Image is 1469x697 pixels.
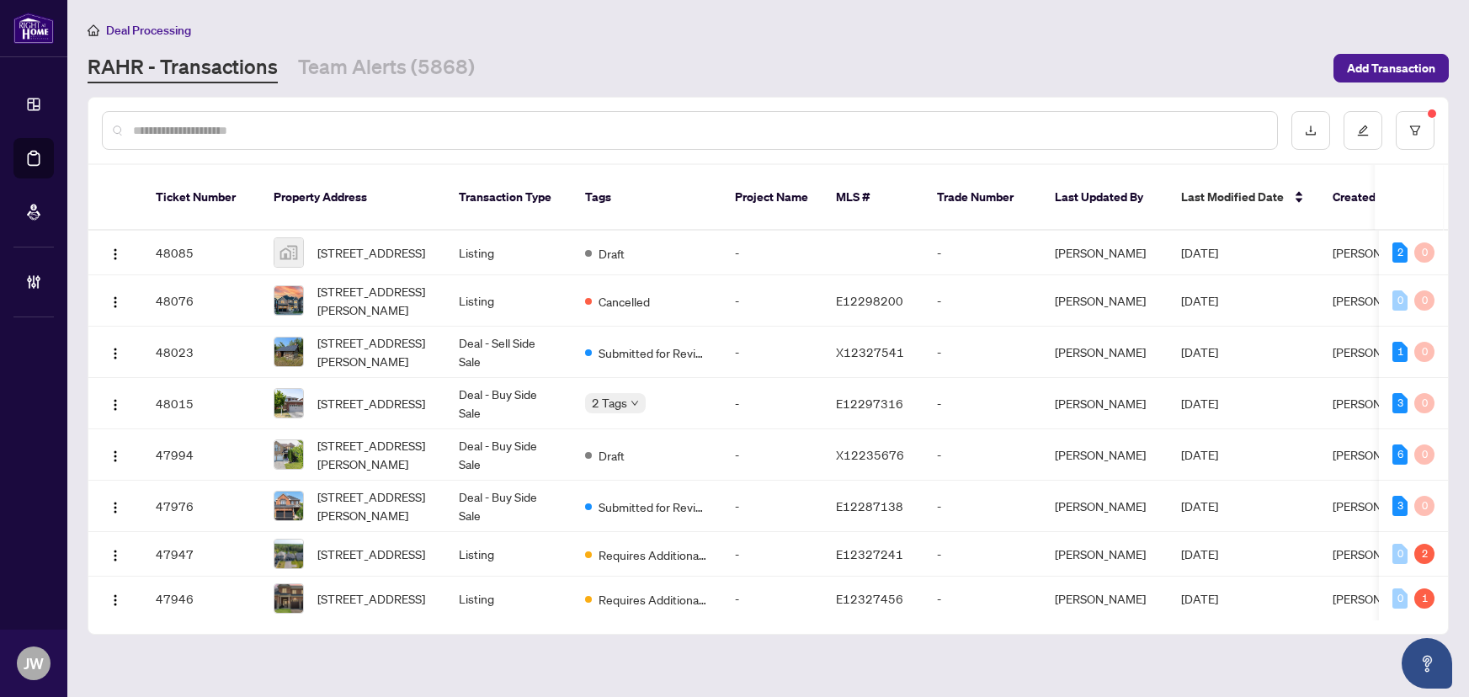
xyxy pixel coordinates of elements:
th: Created By [1319,165,1420,231]
span: filter [1409,125,1421,136]
th: Project Name [721,165,822,231]
span: JW [24,652,44,675]
div: 3 [1392,496,1408,516]
td: - [721,327,822,378]
td: - [923,378,1041,429]
td: [PERSON_NAME] [1041,231,1168,275]
img: thumbnail-img [274,492,303,520]
img: Logo [109,295,122,309]
td: - [721,532,822,577]
button: Logo [102,390,129,417]
div: 2 [1392,242,1408,263]
td: Listing [445,231,572,275]
img: thumbnail-img [274,540,303,568]
span: [STREET_ADDRESS][PERSON_NAME] [317,282,432,319]
span: down [631,399,639,407]
span: Submitted for Review [599,497,708,516]
span: [PERSON_NAME] [1333,591,1424,606]
td: 48023 [142,327,260,378]
td: [PERSON_NAME] [1041,275,1168,327]
span: [STREET_ADDRESS][PERSON_NAME] [317,487,432,524]
button: Logo [102,287,129,314]
button: Logo [102,338,129,365]
span: [DATE] [1181,396,1218,411]
div: 0 [1392,544,1408,564]
td: - [923,429,1041,481]
td: 47946 [142,577,260,621]
span: edit [1357,125,1369,136]
th: Trade Number [923,165,1041,231]
button: Logo [102,585,129,612]
span: Requires Additional Docs [599,590,708,609]
span: [STREET_ADDRESS] [317,545,425,563]
img: thumbnail-img [274,238,303,267]
th: MLS # [822,165,923,231]
div: 6 [1392,444,1408,465]
div: 1 [1392,342,1408,362]
td: [PERSON_NAME] [1041,327,1168,378]
td: Deal - Buy Side Sale [445,481,572,532]
img: thumbnail-img [274,440,303,469]
td: 48085 [142,231,260,275]
span: [DATE] [1181,245,1218,260]
span: [DATE] [1181,498,1218,513]
td: [PERSON_NAME] [1041,429,1168,481]
div: 0 [1414,242,1434,263]
button: edit [1344,111,1382,150]
span: Draft [599,244,625,263]
span: download [1305,125,1317,136]
button: Logo [102,540,129,567]
span: X12327541 [836,344,904,359]
span: [PERSON_NAME] [1333,396,1424,411]
th: Property Address [260,165,445,231]
span: E12327456 [836,591,903,606]
div: 2 [1414,544,1434,564]
a: Team Alerts (5868) [298,53,475,83]
td: Listing [445,577,572,621]
div: 0 [1414,444,1434,465]
td: Listing [445,532,572,577]
span: [STREET_ADDRESS] [317,243,425,262]
span: home [88,24,99,36]
img: thumbnail-img [274,584,303,613]
span: E12287138 [836,498,903,513]
button: Logo [102,492,129,519]
td: - [721,275,822,327]
th: Tags [572,165,721,231]
td: Deal - Buy Side Sale [445,429,572,481]
div: 1 [1414,588,1434,609]
img: Logo [109,247,122,261]
div: 0 [1414,393,1434,413]
th: Last Modified Date [1168,165,1319,231]
img: thumbnail-img [274,389,303,418]
td: - [721,481,822,532]
span: [PERSON_NAME] [1333,447,1424,462]
img: Logo [109,450,122,463]
td: - [923,275,1041,327]
span: [DATE] [1181,293,1218,308]
button: download [1291,111,1330,150]
img: Logo [109,398,122,412]
td: - [923,327,1041,378]
img: Logo [109,501,122,514]
td: - [721,231,822,275]
td: - [923,481,1041,532]
td: [PERSON_NAME] [1041,378,1168,429]
span: [PERSON_NAME] [1333,293,1424,308]
td: - [923,577,1041,621]
span: [STREET_ADDRESS] [317,589,425,608]
button: Logo [102,239,129,266]
span: [STREET_ADDRESS][PERSON_NAME] [317,333,432,370]
a: RAHR - Transactions [88,53,278,83]
img: thumbnail-img [274,338,303,366]
button: Open asap [1402,638,1452,689]
td: Deal - Buy Side Sale [445,378,572,429]
div: 0 [1414,342,1434,362]
span: [PERSON_NAME] [1333,546,1424,561]
img: thumbnail-img [274,286,303,315]
span: E12327241 [836,546,903,561]
img: Logo [109,549,122,562]
span: [STREET_ADDRESS][PERSON_NAME] [317,436,432,473]
span: 2 Tags [592,393,627,412]
span: Submitted for Review [599,343,708,362]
